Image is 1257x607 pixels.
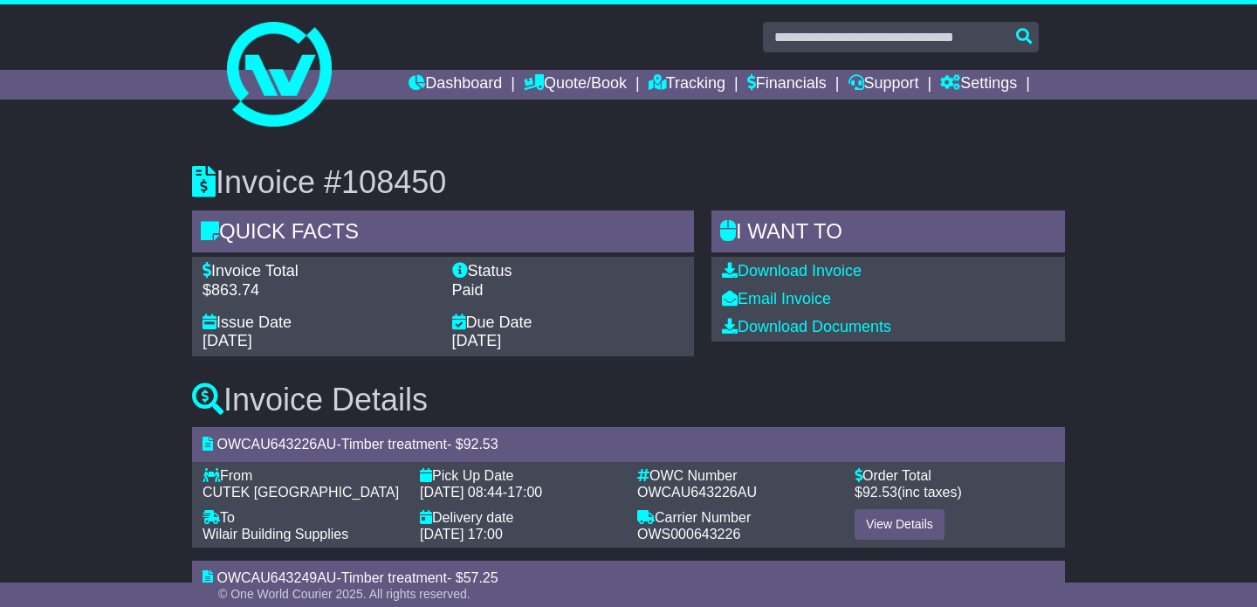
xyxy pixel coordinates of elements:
h3: Invoice Details [192,383,1065,417]
a: Download Documents [722,318,891,335]
a: Tracking [649,70,725,100]
div: Order Total [855,467,1054,484]
div: - - $ [192,427,1065,461]
span: OWCAU643249AU [216,570,336,585]
a: Dashboard [409,70,502,100]
div: To [203,509,402,526]
div: $ (inc taxes) [855,484,1054,500]
a: Email Invoice [722,290,831,307]
div: Invoice Total [203,262,435,281]
div: Issue Date [203,314,435,333]
h3: Invoice #108450 [192,165,1065,200]
div: Status [452,262,684,281]
a: View Details [855,509,944,540]
div: - [420,484,620,500]
div: Quick Facts [192,210,694,258]
span: © One World Courier 2025. All rights reserved. [218,587,471,601]
span: OWCAU643226AU [216,437,336,452]
span: OWCAU643226AU [637,485,757,500]
span: 92.53 [862,485,897,500]
div: Delivery date [420,509,620,526]
span: Timber treatment [341,437,447,452]
div: [DATE] [203,332,435,351]
div: Due Date [452,314,684,333]
a: Quote/Book [524,70,627,100]
div: Pick Up Date [420,467,620,484]
span: Wilair Building Supplies [203,527,348,541]
div: Paid [452,281,684,300]
span: CUTEK [GEOGRAPHIC_DATA] [203,485,399,500]
span: [DATE] 17:00 [420,527,503,541]
a: Financials [747,70,827,100]
span: Timber treatment [341,570,447,585]
span: [DATE] 08:44 [420,485,503,500]
span: 57.25 [464,570,498,585]
a: Support [848,70,919,100]
a: Settings [940,70,1017,100]
div: - - $ [192,561,1065,595]
div: $863.74 [203,281,435,300]
span: OWS000643226 [637,527,740,541]
a: Download Invoice [722,262,862,279]
div: I WANT to [711,210,1065,258]
div: From [203,467,402,484]
span: 17:00 [507,485,542,500]
div: Carrier Number [637,509,837,526]
span: 92.53 [464,437,498,452]
div: [DATE] [452,332,684,351]
div: OWC Number [637,467,837,484]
